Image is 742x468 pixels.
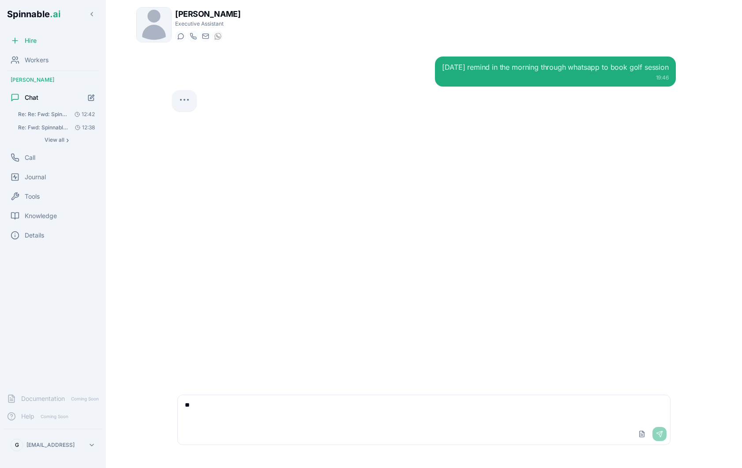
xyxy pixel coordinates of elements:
span: Documentation [21,394,65,403]
p: [EMAIL_ADDRESS] [26,442,75,449]
button: Open conversation: Re: Fwd: Spinnable - Incorporation Documents Doesn't the automatic repurchase ... [14,121,99,134]
span: Re: Re: Fwd: Spinnable - Incorporation Documents where in the docs is the automatic repurchase m.... [18,111,68,118]
span: Call [25,153,35,162]
span: Re: Fwd: Spinnable - Incorporation Documents Doesn't the automatic repurchase option only apply .... [18,124,68,131]
img: WhatsApp [214,33,221,40]
div: [PERSON_NAME] [4,73,102,87]
span: Details [25,231,44,240]
span: Workers [25,56,49,64]
span: Help [21,412,34,421]
span: 12:42 [71,111,95,118]
button: WhatsApp [212,31,223,42]
span: Coming Soon [68,395,101,403]
span: .ai [50,9,60,19]
button: Start new chat [84,90,99,105]
button: Start a chat with Tariq Muller [175,31,186,42]
button: Send email to tariq.muller@getspinnable.ai [200,31,210,42]
button: Open conversation: Re: Re: Fwd: Spinnable - Incorporation Documents where in the docs is the auto... [14,108,99,121]
h1: [PERSON_NAME] [175,8,240,20]
p: Executive Assistant [175,20,240,27]
button: Show all conversations [14,135,99,145]
span: Spinnable [7,9,60,19]
span: Tools [25,192,40,201]
span: Coming Soon [38,412,71,421]
span: View all [45,136,64,143]
span: Chat [25,93,38,102]
span: Hire [25,36,37,45]
div: [DATE] remind in the morning through whatsapp to book golf session [442,62,668,72]
span: 12:38 [71,124,95,131]
button: Start a call with Tariq Muller [187,31,198,42]
span: › [66,136,69,143]
button: G[EMAIL_ADDRESS] [7,436,99,454]
span: G [15,442,19,449]
span: Journal [25,173,46,181]
div: 19:46 [442,74,668,81]
span: Knowledge [25,211,57,220]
